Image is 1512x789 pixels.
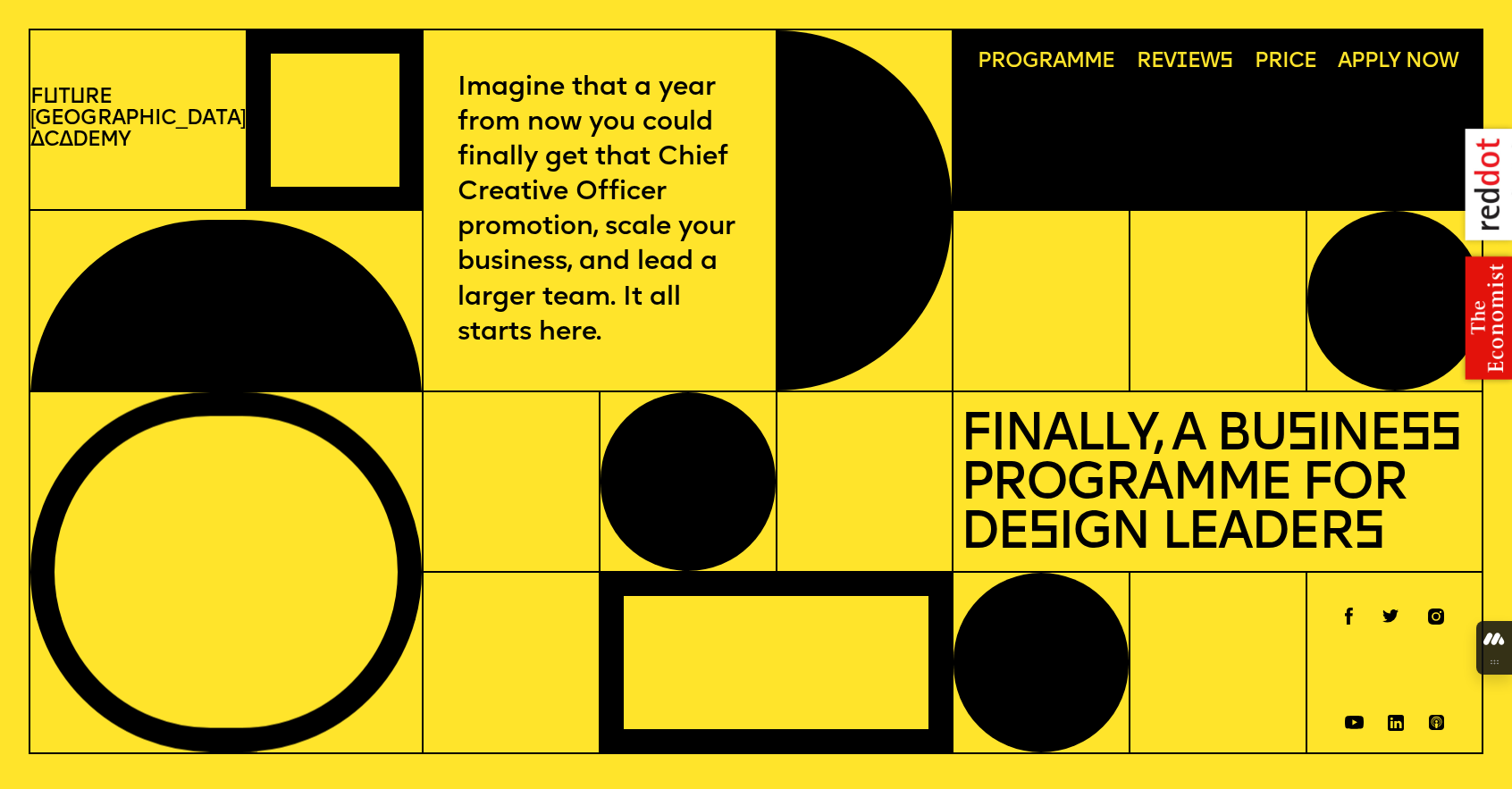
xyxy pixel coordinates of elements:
[1137,52,1233,73] span: Rev ews
[978,52,1115,73] span: Programme
[30,88,246,153] p: F t re [GEOGRAPHIC_DATA] c demy
[458,71,741,350] p: Imagine that a year from now you could finally get that Chief Creative Officer promotion, scale y...
[961,405,1475,558] p: Finally, a Business Programme for Design Leaders
[70,88,85,108] span: u
[1338,52,1458,73] span: Apply now
[59,130,72,151] span: a
[30,130,44,151] span: A
[1449,113,1512,256] img: reddot
[1388,708,1404,724] a: Linkedin
[1176,52,1188,72] span: i
[1255,52,1316,73] span: Price
[1428,601,1444,617] a: Instagram
[1382,601,1399,615] a: Twitter
[1345,708,1364,721] a: Youtube
[43,88,58,108] span: u
[1449,248,1512,390] img: the economist
[1429,708,1444,723] a: Spotify
[30,88,246,153] a: Future[GEOGRAPHIC_DATA]Academy
[1345,601,1353,618] a: Facebook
